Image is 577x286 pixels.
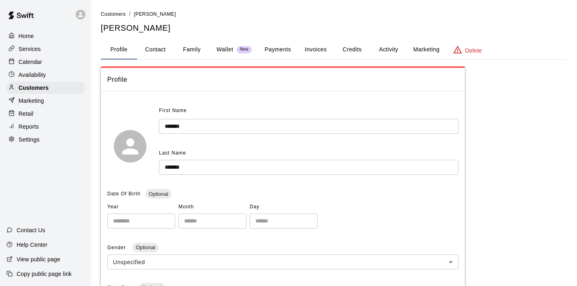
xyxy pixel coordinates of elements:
[334,40,370,59] button: Credits
[145,191,171,197] span: Optional
[250,201,318,214] span: Day
[6,56,85,68] a: Calendar
[132,244,158,250] span: Optional
[17,226,45,234] p: Contact Us
[101,10,567,19] nav: breadcrumb
[407,40,446,59] button: Marketing
[17,241,47,249] p: Help Center
[465,47,482,55] p: Delete
[6,82,85,94] a: Customers
[129,10,131,18] li: /
[19,58,42,66] p: Calendar
[101,11,126,17] a: Customers
[159,104,187,117] span: First Name
[216,45,233,54] p: Wallet
[6,121,85,133] a: Reports
[19,45,41,53] p: Services
[19,84,49,92] p: Customers
[174,40,210,59] button: Family
[19,97,44,105] p: Marketing
[107,254,458,269] div: Unspecified
[19,123,39,131] p: Reports
[101,40,137,59] button: Profile
[107,245,127,250] span: Gender
[6,43,85,55] a: Services
[17,255,60,263] p: View public page
[6,95,85,107] a: Marketing
[19,136,40,144] p: Settings
[19,32,34,40] p: Home
[370,40,407,59] button: Activity
[137,40,174,59] button: Contact
[107,74,458,85] span: Profile
[6,69,85,81] a: Availability
[297,40,334,59] button: Invoices
[17,270,72,278] p: Copy public page link
[101,40,567,59] div: basic tabs example
[107,191,140,197] span: Date Of Birth
[159,150,186,156] span: Last Name
[107,201,175,214] span: Year
[237,47,252,52] span: New
[101,23,567,34] h5: [PERSON_NAME]
[19,71,46,79] p: Availability
[6,108,85,120] a: Retail
[19,110,34,118] p: Retail
[6,133,85,146] a: Settings
[178,201,246,214] span: Month
[6,30,85,42] a: Home
[134,11,176,17] span: [PERSON_NAME]
[258,40,297,59] button: Payments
